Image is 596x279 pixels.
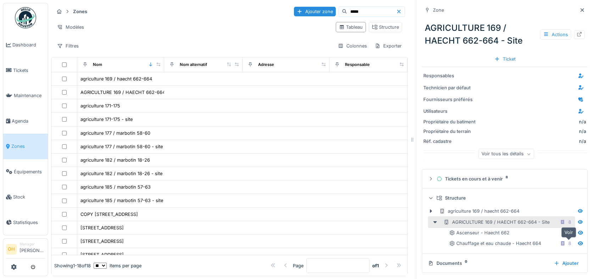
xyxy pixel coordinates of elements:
div: agriculture 169 / haecht 662-664 [80,76,152,82]
div: Page [293,262,303,269]
div: Fournisseurs préférés [423,96,477,103]
div: agriculture 182 / marbotin 18-26 [80,157,150,163]
a: Stock [3,184,48,210]
span: Stock [13,194,45,200]
a: Statistiques [3,210,48,235]
div: agriculture 185 / marbotin 57-63 - site [80,197,163,204]
div: Réf. cadastre [423,138,477,145]
span: Équipements [14,168,45,175]
div: Responsable [345,62,370,68]
strong: of 1 [372,262,379,269]
div: Manager [20,241,45,247]
div: [STREET_ADDRESS] [80,224,124,231]
div: agriculture 185 / marbotin 57-63 [80,184,151,190]
div: Ascenseur - Haecht 662 [449,229,509,236]
div: Tableau [339,24,363,30]
img: Badge_color-CXgf-gQk.svg [15,7,36,28]
div: Propriétaire du batiment [423,118,477,125]
div: items per page [94,262,141,269]
a: Équipements [3,159,48,185]
div: Nom [93,62,102,68]
div: agriculture 182 / marbotin 18-26 - site [80,170,162,177]
div: Ticket [491,54,518,64]
div: Structure [436,195,579,201]
div: agriculture 177 / marbotin 58-60 - site [80,143,163,150]
div: Responsables [423,72,477,79]
span: Dashboard [12,41,45,48]
div: Colonnes [335,41,370,51]
summary: Structure [425,191,584,205]
div: Voir [561,227,576,238]
a: Zones [3,134,48,159]
div: Documents [428,260,548,267]
div: agriculture 171-175 - site [80,116,133,123]
div: Actions [540,29,571,40]
li: OH [6,244,17,255]
div: Structure [372,24,399,30]
a: OH Manager[PERSON_NAME] [6,241,45,258]
strong: Zones [70,8,90,15]
div: Filtres [54,41,82,51]
div: Chauffage et eau chaude - Haecht 664 [449,240,541,247]
div: agriculture 169 / haecht 662-664 [439,208,519,214]
div: Zone [433,7,444,13]
div: n/a [579,118,586,125]
div: COPY [STREET_ADDRESS] [80,211,138,218]
div: [STREET_ADDRESS] [80,238,124,245]
a: Dashboard [3,32,48,58]
div: Utilisateurs [423,108,477,115]
div: n/a [479,138,586,145]
div: Modèles [54,22,87,32]
span: Statistiques [13,219,45,226]
a: Agenda [3,108,48,134]
div: 8 [568,240,571,247]
div: Tickets en cours et à venir [436,175,579,182]
div: Voir tous les détails [478,149,534,159]
span: Maintenance [14,92,45,99]
span: Zones [11,143,45,150]
a: Maintenance [3,83,48,108]
a: Tickets [3,58,48,83]
div: Nom alternatif [180,62,207,68]
summary: Documents0Ajouter [425,257,584,270]
div: Ajouter [551,258,581,268]
div: Adresse [258,62,274,68]
div: Technicien par défaut [423,84,477,91]
div: AGRICULTURE 169 / HAECHT 662-664 - Site [444,219,550,225]
span: Tickets [13,67,45,74]
summary: Tickets en cours et à venir8 [425,172,584,185]
div: agriculture 171-175 [80,102,120,109]
div: Propriétaire du terrain [423,128,477,135]
div: agriculture 177 / marbotin 58-60 [80,130,150,136]
div: Ajouter zone [294,7,336,16]
li: [PERSON_NAME] [20,241,45,257]
div: Showing 1 - 18 of 18 [54,262,91,269]
span: Agenda [12,118,45,124]
div: AGRICULTURE 169 / HAECHT 662-664 - Site [80,89,178,96]
div: n/a [479,128,586,135]
div: [STREET_ADDRESS] [80,251,124,258]
div: 8 [568,219,571,225]
div: AGRICULTURE 169 / HAECHT 662-664 - Site [422,19,587,50]
div: Exporter [372,41,405,51]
